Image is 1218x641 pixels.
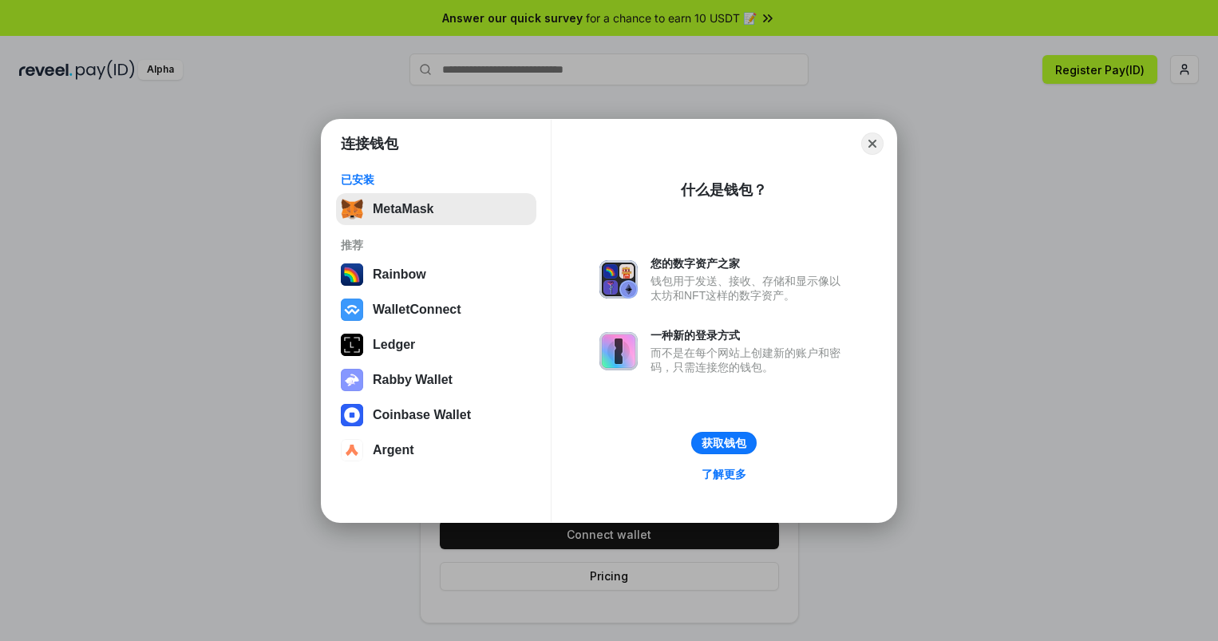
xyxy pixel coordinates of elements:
img: svg+xml,%3Csvg%20xmlns%3D%22http%3A%2F%2Fwww.w3.org%2F2000%2Fsvg%22%20width%3D%2228%22%20height%3... [341,334,363,356]
button: Rainbow [336,259,536,291]
div: 而不是在每个网站上创建新的账户和密码，只需连接您的钱包。 [651,346,848,374]
div: 推荐 [341,238,532,252]
img: svg+xml,%3Csvg%20xmlns%3D%22http%3A%2F%2Fwww.w3.org%2F2000%2Fsvg%22%20fill%3D%22none%22%20viewBox... [599,332,638,370]
button: WalletConnect [336,294,536,326]
div: Ledger [373,338,415,352]
button: Argent [336,434,536,466]
div: 获取钱包 [702,436,746,450]
button: Close [861,133,884,155]
img: svg+xml,%3Csvg%20width%3D%2228%22%20height%3D%2228%22%20viewBox%3D%220%200%2028%2028%22%20fill%3D... [341,439,363,461]
div: 一种新的登录方式 [651,328,848,342]
h1: 连接钱包 [341,134,398,153]
div: 已安装 [341,172,532,187]
a: 了解更多 [692,464,756,485]
div: 您的数字资产之家 [651,256,848,271]
div: Argent [373,443,414,457]
img: svg+xml,%3Csvg%20xmlns%3D%22http%3A%2F%2Fwww.w3.org%2F2000%2Fsvg%22%20fill%3D%22none%22%20viewBox... [341,369,363,391]
div: Rabby Wallet [373,373,453,387]
button: Rabby Wallet [336,364,536,396]
div: 钱包用于发送、接收、存储和显示像以太坊和NFT这样的数字资产。 [651,274,848,303]
img: svg+xml,%3Csvg%20width%3D%22120%22%20height%3D%22120%22%20viewBox%3D%220%200%20120%20120%22%20fil... [341,263,363,286]
button: MetaMask [336,193,536,225]
div: MetaMask [373,202,433,216]
img: svg+xml,%3Csvg%20xmlns%3D%22http%3A%2F%2Fwww.w3.org%2F2000%2Fsvg%22%20fill%3D%22none%22%20viewBox... [599,260,638,299]
img: svg+xml,%3Csvg%20fill%3D%22none%22%20height%3D%2233%22%20viewBox%3D%220%200%2035%2033%22%20width%... [341,198,363,220]
button: Coinbase Wallet [336,399,536,431]
img: svg+xml,%3Csvg%20width%3D%2228%22%20height%3D%2228%22%20viewBox%3D%220%200%2028%2028%22%20fill%3D... [341,404,363,426]
div: 了解更多 [702,467,746,481]
img: svg+xml,%3Csvg%20width%3D%2228%22%20height%3D%2228%22%20viewBox%3D%220%200%2028%2028%22%20fill%3D... [341,299,363,321]
button: 获取钱包 [691,432,757,454]
div: Coinbase Wallet [373,408,471,422]
div: 什么是钱包？ [681,180,767,200]
div: WalletConnect [373,303,461,317]
button: Ledger [336,329,536,361]
div: Rainbow [373,267,426,282]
